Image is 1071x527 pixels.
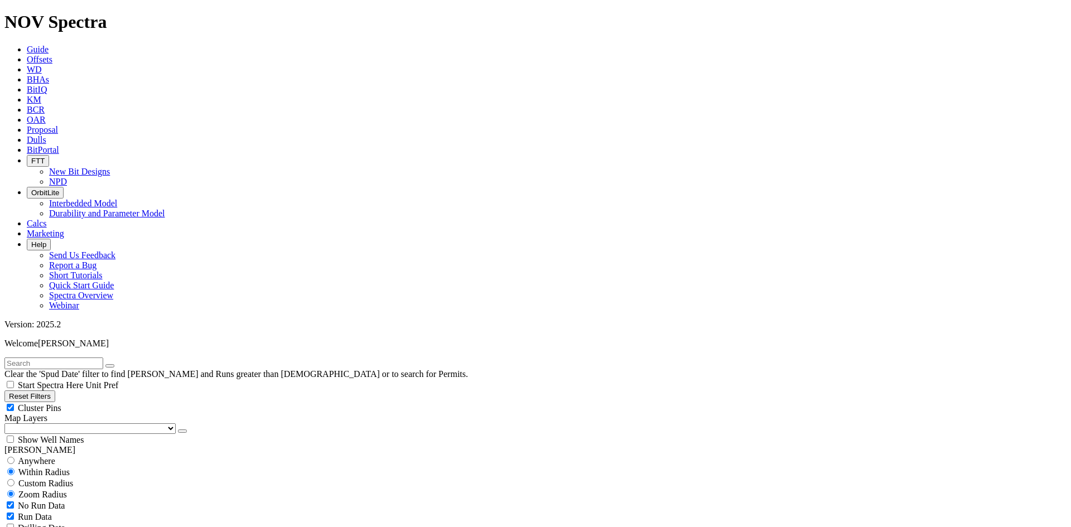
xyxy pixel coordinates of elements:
[27,95,41,104] a: KM
[18,456,55,466] span: Anywhere
[27,219,47,228] a: Calcs
[49,281,114,290] a: Quick Start Guide
[18,435,84,444] span: Show Well Names
[4,357,103,369] input: Search
[49,209,165,218] a: Durability and Parameter Model
[49,250,115,260] a: Send Us Feedback
[18,501,65,510] span: No Run Data
[31,157,45,165] span: FTT
[4,339,1067,349] p: Welcome
[27,85,47,94] a: BitIQ
[18,512,52,521] span: Run Data
[27,187,64,199] button: OrbitLite
[4,390,55,402] button: Reset Filters
[18,380,83,390] span: Start Spectra Here
[4,445,1067,455] div: [PERSON_NAME]
[31,188,59,197] span: OrbitLite
[49,291,113,300] a: Spectra Overview
[7,381,14,388] input: Start Spectra Here
[18,478,73,488] span: Custom Radius
[27,155,49,167] button: FTT
[4,320,1067,330] div: Version: 2025.2
[49,260,97,270] a: Report a Bug
[49,167,110,176] a: New Bit Designs
[4,413,47,423] span: Map Layers
[27,229,64,238] a: Marketing
[27,45,49,54] a: Guide
[27,75,49,84] a: BHAs
[31,240,46,249] span: Help
[27,239,51,250] button: Help
[4,369,468,379] span: Clear the 'Spud Date' filter to find [PERSON_NAME] and Runs greater than [DEMOGRAPHIC_DATA] or to...
[27,55,52,64] a: Offsets
[49,270,103,280] a: Short Tutorials
[27,145,59,154] a: BitPortal
[27,65,42,74] a: WD
[38,339,109,348] span: [PERSON_NAME]
[85,380,118,390] span: Unit Pref
[27,135,46,144] a: Dulls
[18,467,70,477] span: Within Radius
[49,199,117,208] a: Interbedded Model
[18,490,67,499] span: Zoom Radius
[27,105,45,114] a: BCR
[27,115,46,124] a: OAR
[27,125,58,134] a: Proposal
[18,403,61,413] span: Cluster Pins
[4,12,1067,32] h1: NOV Spectra
[49,301,79,310] a: Webinar
[49,177,67,186] a: NPD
